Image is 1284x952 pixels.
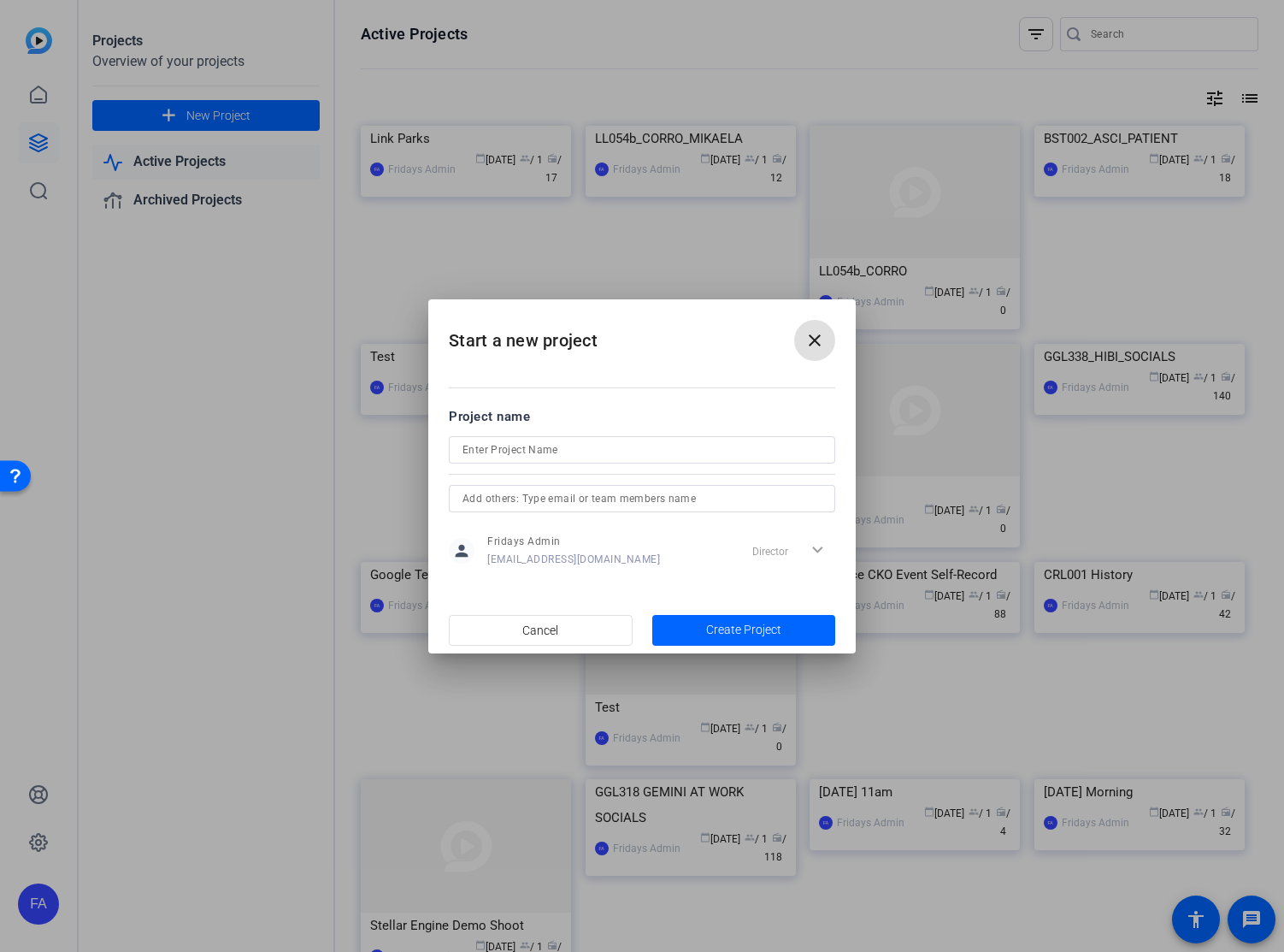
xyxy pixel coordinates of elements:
input: Enter Project Name [462,440,822,460]
span: Cancel [522,614,558,647]
mat-icon: close [804,330,825,351]
span: Create Project [706,621,781,639]
span: Fridays Admin [487,535,660,548]
button: Create Project [652,615,836,646]
input: Add others: Type email or team members name [462,488,822,509]
div: Project name [449,407,835,426]
button: Cancel [449,615,633,646]
span: [EMAIL_ADDRESS][DOMAIN_NAME] [487,553,660,566]
h2: Start a new project [428,299,856,369]
mat-icon: person [449,538,474,564]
